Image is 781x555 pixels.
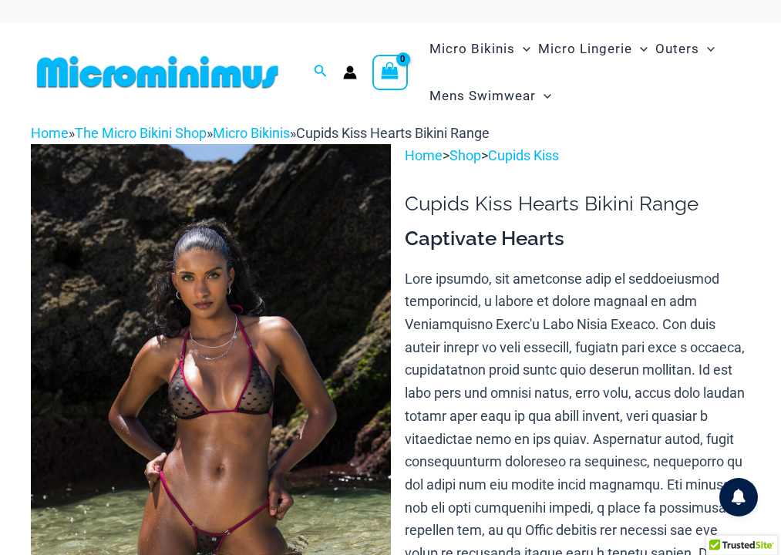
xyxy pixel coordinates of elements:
a: The Micro Bikini Shop [75,125,207,141]
a: Shop [449,147,481,163]
a: Micro LingerieMenu ToggleMenu Toggle [534,25,651,72]
span: Outers [655,29,699,69]
h3: Captivate Hearts [405,226,750,252]
a: Home [405,147,443,163]
span: Micro Lingerie [538,29,632,69]
a: View Shopping Cart, empty [372,55,408,90]
a: Home [31,125,69,141]
img: MM SHOP LOGO FLAT [31,55,284,89]
span: Menu Toggle [536,76,551,116]
span: Micro Bikinis [429,29,515,69]
nav: Site Navigation [423,23,750,122]
a: Search icon link [314,62,328,82]
span: Menu Toggle [632,29,648,69]
span: » » » [31,125,490,141]
p: > > [405,144,750,167]
span: Cupids Kiss Hearts Bikini Range [296,125,490,141]
h1: Cupids Kiss Hearts Bikini Range [405,192,750,216]
span: Menu Toggle [515,29,530,69]
a: OutersMenu ToggleMenu Toggle [651,25,719,72]
a: Cupids Kiss [488,147,559,163]
span: Menu Toggle [699,29,715,69]
a: Micro BikinisMenu ToggleMenu Toggle [426,25,534,72]
a: Micro Bikinis [213,125,290,141]
a: Mens SwimwearMenu ToggleMenu Toggle [426,72,555,119]
span: Mens Swimwear [429,76,536,116]
a: Account icon link [343,66,357,79]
